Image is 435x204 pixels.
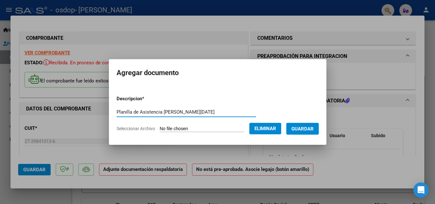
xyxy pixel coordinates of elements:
[291,126,314,132] span: Guardar
[117,126,155,131] span: Seleccionar Archivo
[117,67,319,79] h2: Agregar documento
[286,123,319,135] button: Guardar
[117,95,177,102] p: Descripcion
[413,182,429,198] div: Open Intercom Messenger
[254,126,276,131] span: Eliminar
[249,123,281,134] button: Eliminar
